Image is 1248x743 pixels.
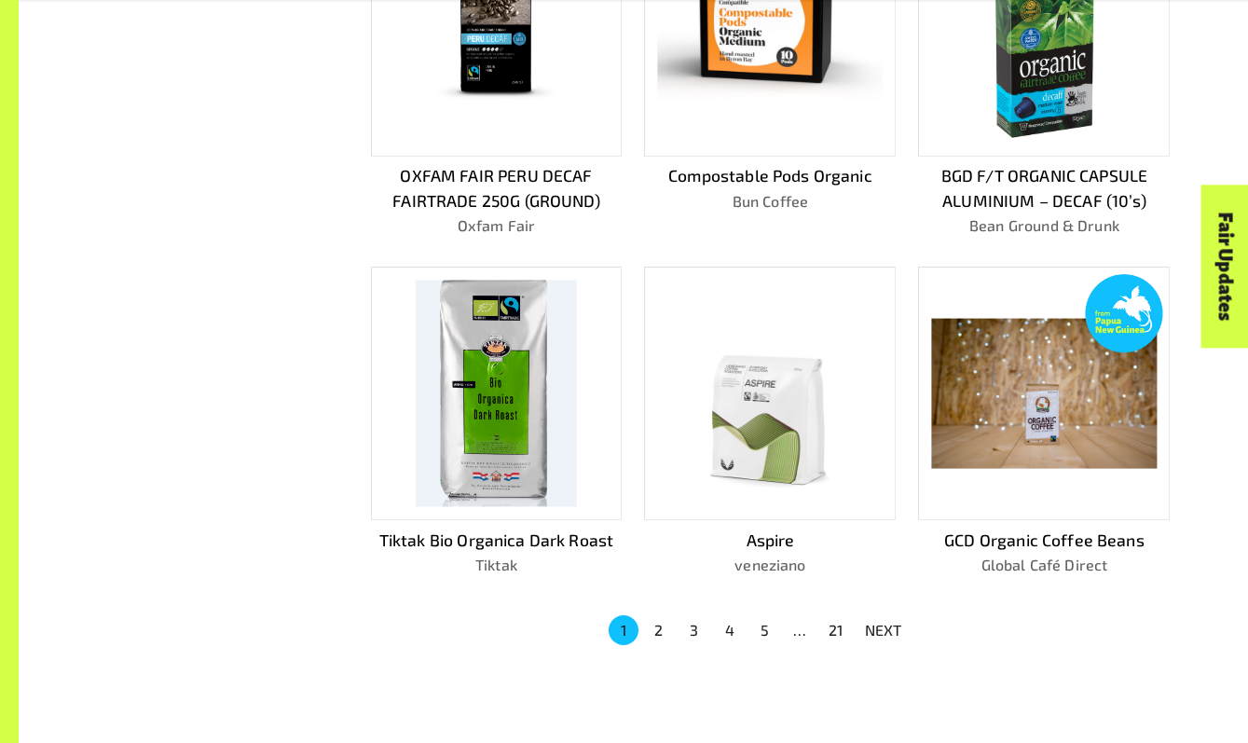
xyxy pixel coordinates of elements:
a: Tiktak Bio Organica Dark RoastTiktak [371,267,623,576]
button: Go to page 5 [750,615,780,645]
button: page 1 [609,615,638,645]
p: Oxfam Fair [371,214,623,237]
button: Go to page 21 [821,615,851,645]
p: Aspire [644,528,896,552]
button: NEXT [854,613,913,647]
p: OXFAM FAIR PERU DECAF FAIRTRADE 250G (GROUND) [371,163,623,213]
p: Tiktak Bio Organica Dark Roast [371,528,623,552]
p: Bun Coffee [644,190,896,213]
nav: pagination navigation [606,613,913,647]
div: … [786,619,816,641]
a: GCD Organic Coffee BeansGlobal Café Direct [918,267,1170,576]
p: Tiktak [371,554,623,576]
button: Go to page 4 [715,615,745,645]
p: BGD F/T ORGANIC CAPSULE ALUMINIUM – DECAF (10’s) [918,163,1170,213]
a: Aspireveneziano [644,267,896,576]
p: Global Café Direct [918,554,1170,576]
p: GCD Organic Coffee Beans [918,528,1170,552]
p: Bean Ground & Drunk [918,214,1170,237]
p: veneziano [644,554,896,576]
p: Compostable Pods Organic [644,163,896,187]
p: NEXT [865,619,902,641]
button: Go to page 2 [644,615,674,645]
button: Go to page 3 [679,615,709,645]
